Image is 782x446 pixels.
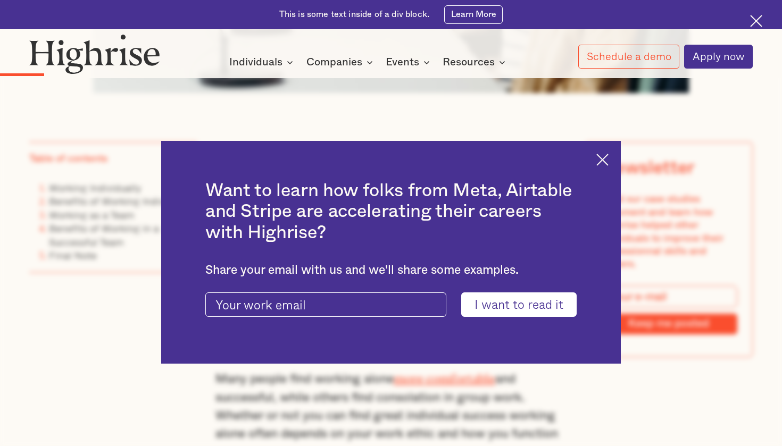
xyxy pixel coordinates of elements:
a: Schedule a demo [578,45,679,69]
form: current-ascender-blog-article-modal-form [205,292,577,317]
div: Share your email with us and we'll share some examples. [205,263,577,277]
img: Highrise logo [29,34,160,73]
div: Resources [443,56,509,69]
div: Events [386,56,419,69]
a: Apply now [684,45,753,69]
div: Resources [443,56,495,69]
h2: Want to learn how folks from Meta, Airtable and Stripe are accelerating their careers with Highrise? [205,180,577,244]
div: This is some text inside of a div block. [279,9,429,21]
div: Companies [306,56,362,69]
div: Companies [306,56,376,69]
img: Cross icon [596,154,609,166]
input: I want to read it [461,292,577,317]
div: Events [386,56,433,69]
input: Your work email [205,292,446,317]
img: Cross icon [750,15,762,27]
div: Individuals [229,56,296,69]
div: Individuals [229,56,282,69]
a: Learn More [444,5,503,24]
